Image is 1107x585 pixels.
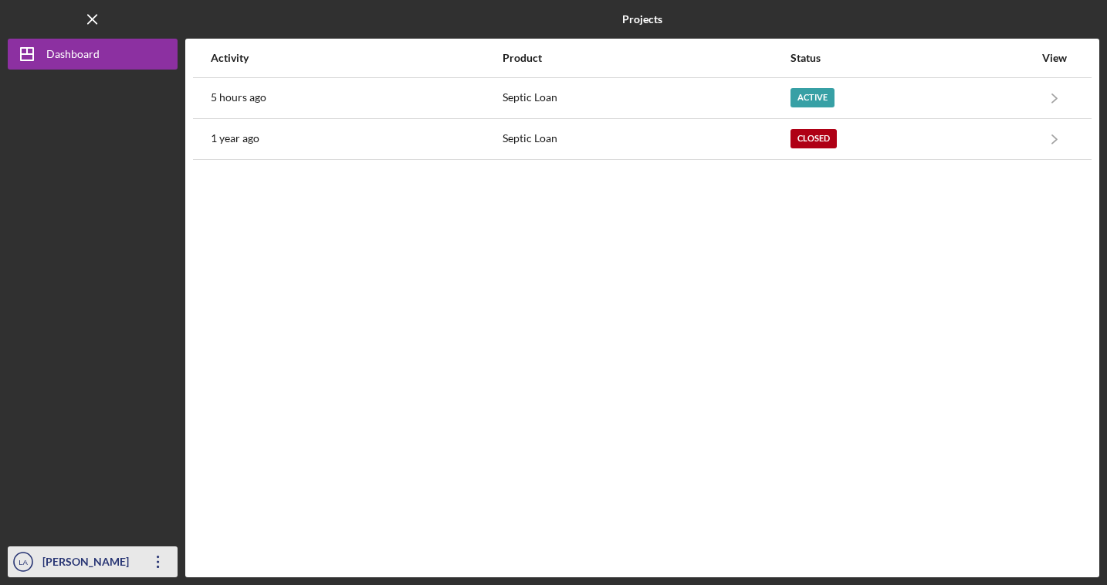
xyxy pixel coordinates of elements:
[790,52,1034,64] div: Status
[503,120,789,158] div: Septic Loan
[211,91,266,104] time: 2025-09-09 22:56
[39,546,139,581] div: [PERSON_NAME]
[8,39,178,70] button: Dashboard
[622,13,662,26] b: Projects
[503,52,789,64] div: Product
[211,132,259,145] time: 2024-08-27 15:11
[503,79,789,117] div: Septic Loan
[19,558,28,566] text: LA
[1035,52,1074,64] div: View
[790,129,837,148] div: Closed
[790,88,834,107] div: Active
[46,39,100,73] div: Dashboard
[211,52,501,64] div: Activity
[8,546,178,577] button: LA[PERSON_NAME]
